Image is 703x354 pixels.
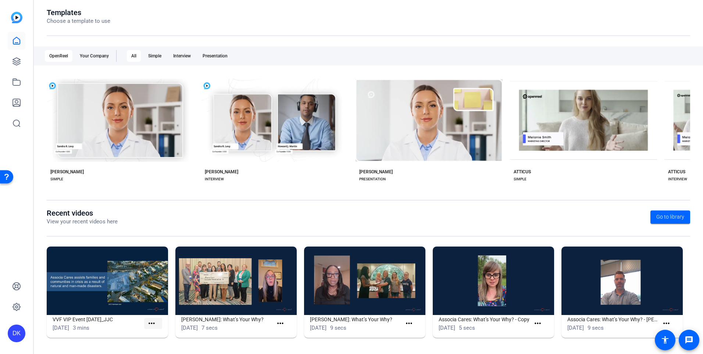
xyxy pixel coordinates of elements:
[181,315,273,324] h1: [PERSON_NAME]: What’s Your Why?
[198,50,232,62] div: Presentation
[8,325,25,342] div: DK
[662,319,671,328] mat-icon: more_horiz
[661,336,670,344] mat-icon: accessibility
[50,169,84,175] div: [PERSON_NAME]
[53,315,144,324] h1: VVF VIP Event [DATE]_JJC
[127,50,141,62] div: All
[567,325,584,331] span: [DATE]
[310,315,402,324] h1: [PERSON_NAME]: What’s Your Why?
[359,176,386,182] div: PRESENTATION
[147,319,156,328] mat-icon: more_horiz
[459,325,475,331] span: 5 secs
[310,325,326,331] span: [DATE]
[53,325,69,331] span: [DATE]
[75,50,113,62] div: Your Company
[201,325,218,331] span: 7 secs
[50,176,63,182] div: SIMPLE
[567,315,659,324] h1: Associa Cares: What’s Your Why? - [PERSON_NAME]
[533,319,542,328] mat-icon: more_horiz
[359,169,393,175] div: [PERSON_NAME]
[668,169,685,175] div: ATTICUS
[47,8,110,17] h1: Templates
[404,319,414,328] mat-icon: more_horiz
[175,247,297,315] img: Kim Williams: What’s Your Why?
[205,176,224,182] div: INTERVIEW
[205,169,238,175] div: [PERSON_NAME]
[47,209,118,217] h1: Recent videos
[514,176,527,182] div: SIMPLE
[47,247,168,315] img: VVF VIP Event 8.25.25_JJC
[561,247,683,315] img: Associa Cares: What’s Your Why? - Bryant Phillips
[11,12,22,23] img: blue-gradient.svg
[169,50,195,62] div: Interview
[47,217,118,226] p: View your recent videos here
[73,325,89,331] span: 3 mins
[685,336,693,344] mat-icon: message
[304,247,425,315] img: Wanda Powell: What’s Your Why?
[650,210,690,224] a: Go to library
[433,247,554,315] img: Associa Cares: What’s Your Why? - Copy
[330,325,346,331] span: 9 secs
[514,169,531,175] div: ATTICUS
[144,50,166,62] div: Simple
[276,319,285,328] mat-icon: more_horiz
[439,315,530,324] h1: Associa Cares: What’s Your Why? - Copy
[45,50,72,62] div: OpenReel
[181,325,198,331] span: [DATE]
[588,325,604,331] span: 9 secs
[656,213,684,221] span: Go to library
[668,176,687,182] div: INTERVIEW
[439,325,455,331] span: [DATE]
[47,17,110,25] p: Choose a template to use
